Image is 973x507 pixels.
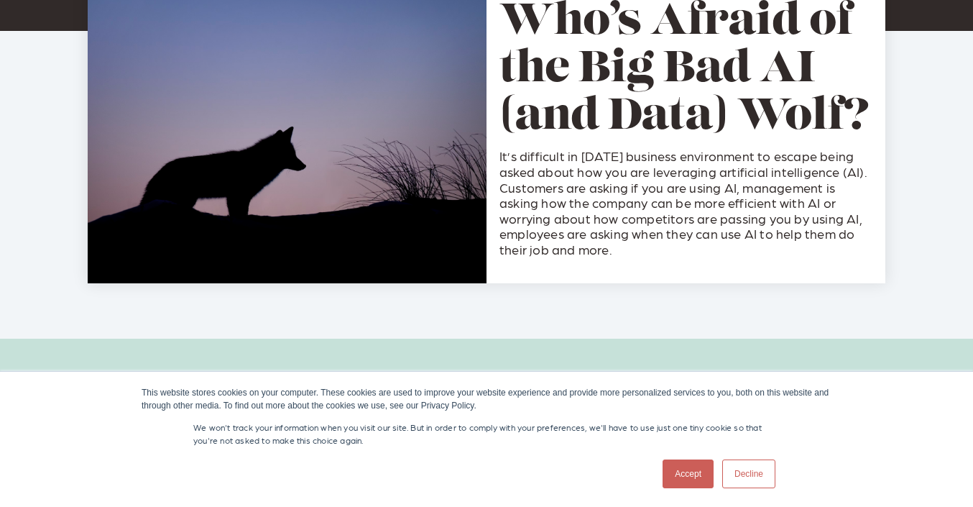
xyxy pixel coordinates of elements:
h3: Learn more about AI and data science with Synaptiq [228,367,745,427]
div: This website stores cookies on your computer. These cookies are used to improve your website expe... [142,386,831,412]
a: Decline [722,460,775,488]
p: We won't track your information when you visit our site. But in order to comply with your prefere... [193,421,780,447]
a: Who’s Afraid of the Big Bad AI (and Data) Wolf? [499,1,869,140]
a: Accept [663,460,714,488]
p: It’s difficult in [DATE] business environment to escape being asked about how you are leveraging ... [499,148,872,257]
